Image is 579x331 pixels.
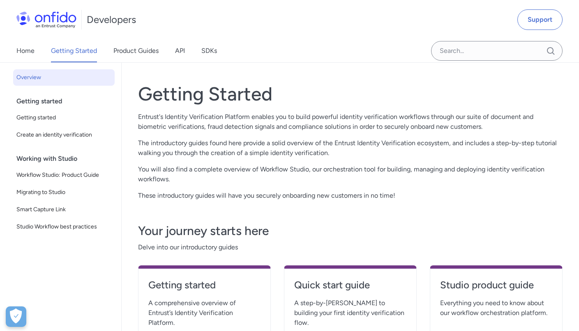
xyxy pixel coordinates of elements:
h4: Quick start guide [294,278,406,292]
span: Create an identity verification [16,130,111,140]
a: API [175,39,185,62]
a: Getting started [148,278,261,298]
span: Smart Capture Link [16,205,111,215]
a: Studio Workflow best practices [13,219,115,235]
p: You will also find a complete overview of Workflow Studio, our orchestration tool for building, m... [138,164,563,184]
h3: Your journey starts here [138,223,563,239]
a: Studio product guide [440,278,552,298]
div: Working with Studio [16,151,118,167]
a: SDKs [201,39,217,62]
a: Workflow Studio: Product Guide [13,167,115,183]
a: Home [16,39,35,62]
span: Everything you need to know about our workflow orchestration platform. [440,298,552,318]
a: Quick start guide [294,278,406,298]
a: Support [517,9,563,30]
h4: Studio product guide [440,278,552,292]
span: Workflow Studio: Product Guide [16,170,111,180]
span: Delve into our introductory guides [138,242,563,252]
a: Getting Started [51,39,97,62]
img: Onfido Logo [16,11,76,28]
span: A comprehensive overview of Entrust’s Identity Verification Platform. [148,298,261,328]
a: Smart Capture Link [13,201,115,218]
input: Onfido search input field [431,41,563,61]
a: Getting started [13,110,115,126]
span: A step-by-[PERSON_NAME] to building your first identity verification flow. [294,298,406,328]
span: Getting started [16,113,111,123]
a: Create an identity verification [13,127,115,143]
a: Product Guides [113,39,159,62]
div: Getting started [16,93,118,110]
span: Overview [16,73,111,82]
div: Cookie Preferences [6,306,26,327]
span: Studio Workflow best practices [16,222,111,232]
button: Open Preferences [6,306,26,327]
p: The introductory guides found here provide a solid overview of the Entrust Identity Verification ... [138,138,563,158]
p: These introductory guides will have you securely onboarding new customers in no time! [138,191,563,201]
h4: Getting started [148,278,261,292]
span: Migrating to Studio [16,187,111,197]
h1: Getting Started [138,82,563,105]
a: Migrating to Studio [13,184,115,201]
p: Entrust's Identity Verification Platform enables you to build powerful identity verification work... [138,112,563,132]
a: Overview [13,69,115,86]
h1: Developers [87,13,136,26]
